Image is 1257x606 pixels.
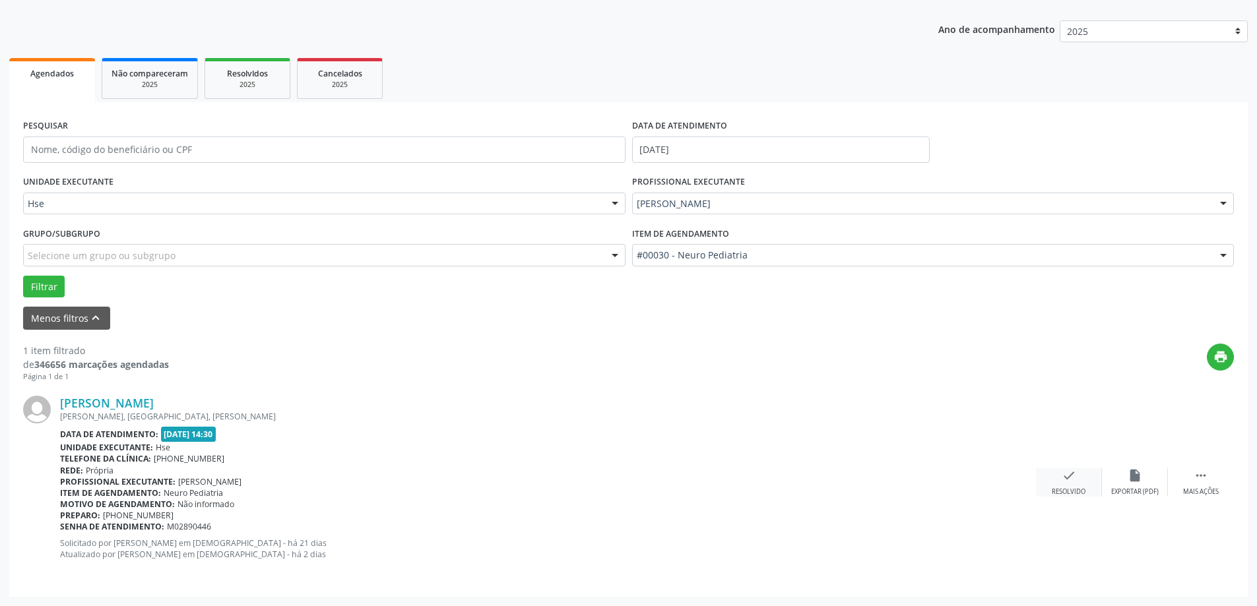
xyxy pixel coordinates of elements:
[103,510,174,521] span: [PHONE_NUMBER]
[60,510,100,521] b: Preparo:
[23,224,100,244] label: Grupo/Subgrupo
[161,427,216,442] span: [DATE] 14:30
[60,411,1036,422] div: [PERSON_NAME], [GEOGRAPHIC_DATA], [PERSON_NAME]
[1213,349,1228,364] i: print
[30,68,74,79] span: Agendados
[60,537,1036,560] p: Solicitado por [PERSON_NAME] em [DEMOGRAPHIC_DATA] - há 21 dias Atualizado por [PERSON_NAME] em [...
[34,358,169,371] strong: 346656 marcações agendadas
[60,476,176,487] b: Profissional executante:
[60,499,175,510] b: Motivo de agendamento:
[1183,487,1219,497] div: Mais ações
[938,20,1055,37] p: Ano de acompanhamento
[1052,487,1085,497] div: Resolvido
[60,521,164,532] b: Senha de atendimento:
[177,499,234,510] span: Não informado
[637,249,1208,262] span: #00030 - Neuro Pediatria
[214,80,280,90] div: 2025
[23,136,626,163] input: Nome, código do beneficiário ou CPF
[60,442,153,453] b: Unidade executante:
[23,307,110,330] button: Menos filtroskeyboard_arrow_up
[1194,468,1208,483] i: 
[60,465,83,476] b: Rede:
[156,442,170,453] span: Hse
[23,116,68,136] label: PESQUISAR
[632,172,745,193] label: PROFISSIONAL EXECUTANTE
[637,197,1208,210] span: [PERSON_NAME]
[1062,468,1076,483] i: check
[112,68,188,79] span: Não compareceram
[88,311,103,325] i: keyboard_arrow_up
[178,476,242,487] span: [PERSON_NAME]
[632,224,729,244] label: Item de agendamento
[227,68,268,79] span: Resolvidos
[632,136,930,163] input: Selecione um intervalo
[23,172,113,193] label: UNIDADE EXECUTANTE
[60,487,161,499] b: Item de agendamento:
[86,465,113,476] span: Própria
[23,357,169,371] div: de
[23,344,169,357] div: 1 item filtrado
[167,521,211,532] span: M02890446
[1111,487,1159,497] div: Exportar (PDF)
[112,80,188,90] div: 2025
[60,453,151,464] b: Telefone da clínica:
[154,453,224,464] span: [PHONE_NUMBER]
[164,487,223,499] span: Neuro Pediatria
[1207,344,1234,371] button: print
[60,396,154,410] a: [PERSON_NAME]
[28,249,176,262] span: Selecione um grupo ou subgrupo
[307,80,373,90] div: 2025
[318,68,362,79] span: Cancelados
[23,396,51,423] img: img
[23,371,169,382] div: Página 1 de 1
[632,116,727,136] label: DATA DE ATENDIMENTO
[23,276,65,298] button: Filtrar
[60,429,158,440] b: Data de atendimento:
[28,197,598,210] span: Hse
[1128,468,1142,483] i: insert_drive_file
